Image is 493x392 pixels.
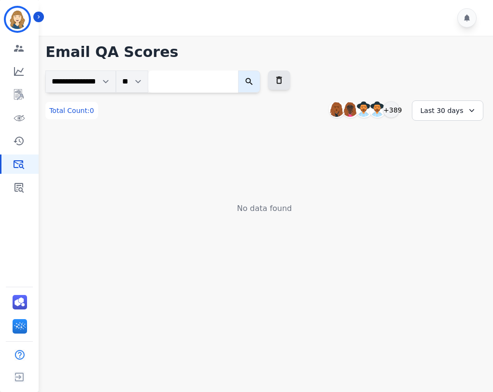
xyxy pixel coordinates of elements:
[45,43,483,61] h1: Email QA Scores
[412,100,483,121] div: Last 30 days
[6,8,29,31] img: Bordered avatar
[90,107,94,114] span: 0
[45,203,483,214] div: No data found
[383,101,399,118] div: +389
[45,102,98,119] div: Total Count:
